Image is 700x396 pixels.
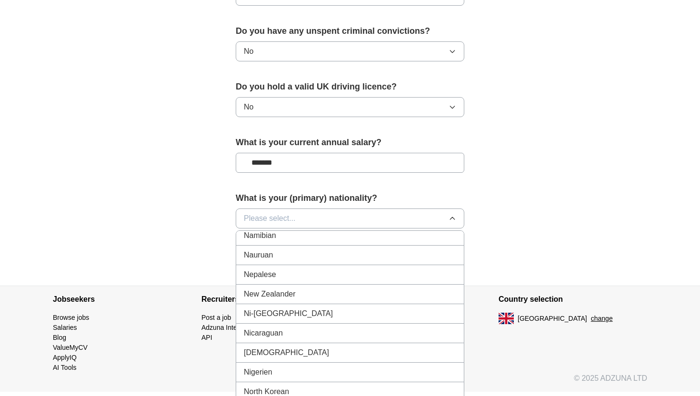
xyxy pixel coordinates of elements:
[236,208,464,228] button: Please select...
[244,269,276,280] span: Nepalese
[53,314,89,321] a: Browse jobs
[236,41,464,61] button: No
[244,308,333,319] span: Ni-[GEOGRAPHIC_DATA]
[244,249,273,261] span: Nauruan
[201,314,231,321] a: Post a job
[201,334,212,341] a: API
[244,213,296,224] span: Please select...
[244,46,253,57] span: No
[244,288,296,300] span: New Zealander
[244,327,283,339] span: Nicaraguan
[518,314,587,324] span: [GEOGRAPHIC_DATA]
[236,80,464,93] label: Do you hold a valid UK driving licence?
[236,25,464,38] label: Do you have any unspent criminal convictions?
[53,344,88,351] a: ValueMyCV
[53,334,66,341] a: Blog
[244,347,329,358] span: [DEMOGRAPHIC_DATA]
[53,354,77,361] a: ApplyIQ
[201,324,260,331] a: Adzuna Intelligence
[244,366,272,378] span: Nigerien
[236,136,464,149] label: What is your current annual salary?
[244,230,276,241] span: Namibian
[53,324,77,331] a: Salaries
[236,97,464,117] button: No
[499,313,514,324] img: UK flag
[45,373,655,392] div: © 2025 ADZUNA LTD
[53,364,77,371] a: AI Tools
[591,314,613,324] button: change
[244,101,253,113] span: No
[236,192,464,205] label: What is your (primary) nationality?
[499,286,647,313] h4: Country selection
